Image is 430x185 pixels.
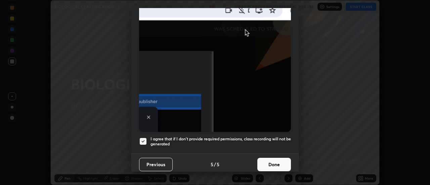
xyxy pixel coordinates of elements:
[211,161,213,168] h4: 5
[139,158,173,171] button: Previous
[257,158,291,171] button: Done
[150,136,291,147] h5: I agree that if I don't provide required permissions, class recording will not be generated
[217,161,219,168] h4: 5
[214,161,216,168] h4: /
